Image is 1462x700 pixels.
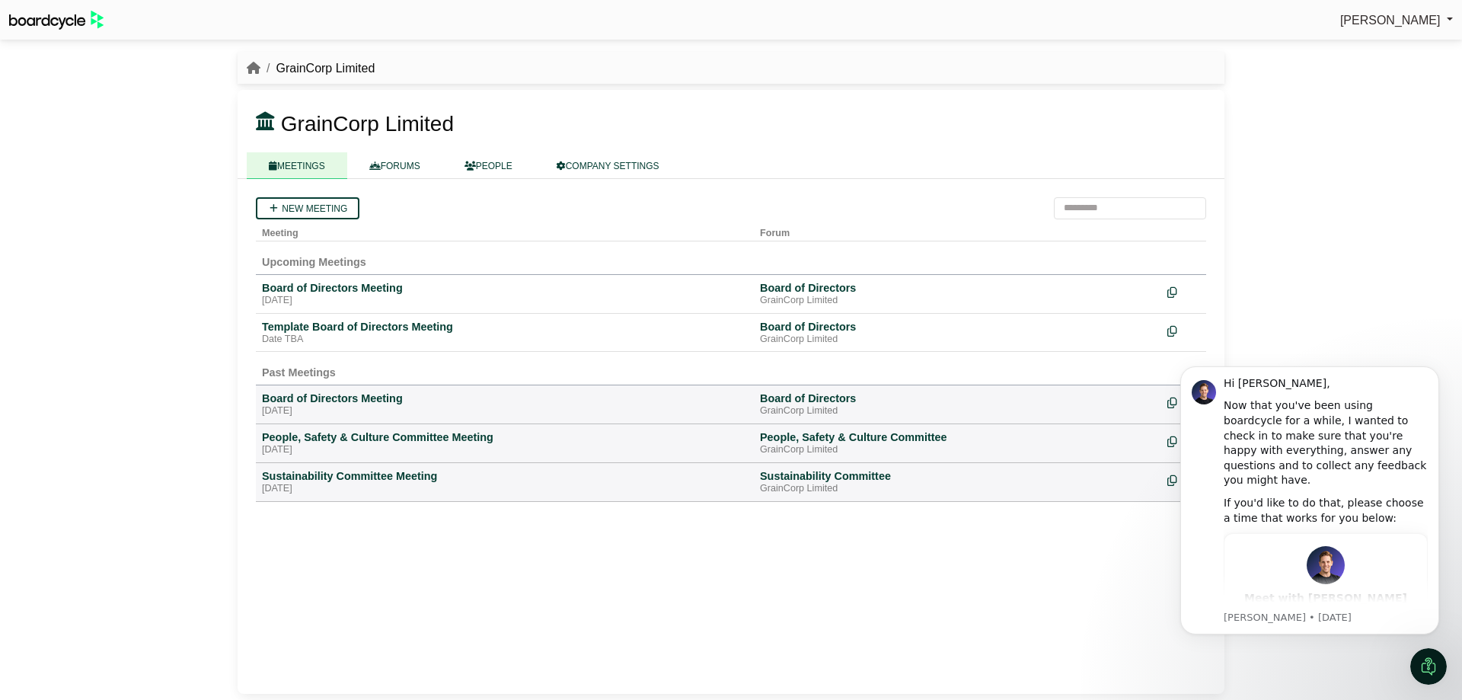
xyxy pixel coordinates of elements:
[760,392,1155,417] a: Board of Directors GrainCorp Limited
[1340,14,1441,27] span: [PERSON_NAME]
[262,430,748,444] div: People, Safety & Culture Committee Meeting
[1167,281,1200,302] div: Make a copy
[260,59,375,78] li: GrainCorp Limited
[262,281,748,295] div: Board of Directors Meeting
[262,469,748,495] a: Sustainability Committee Meeting [DATE]
[442,152,535,179] a: PEOPLE
[262,405,748,417] div: [DATE]
[256,197,359,219] a: New meeting
[281,112,454,136] span: GrainCorp Limited
[262,483,748,495] div: [DATE]
[262,295,748,307] div: [DATE]
[760,430,1155,444] div: People, Safety & Culture Committee
[760,281,1155,307] a: Board of Directors GrainCorp Limited
[262,334,748,346] div: Date TBA
[760,405,1155,417] div: GrainCorp Limited
[760,469,1155,483] div: Sustainability Committee
[760,469,1155,495] a: Sustainability Committee GrainCorp Limited
[1157,344,1462,659] iframe: Intercom notifications message
[262,320,748,346] a: Template Board of Directors Meeting Date TBA
[262,281,748,307] a: Board of Directors Meeting [DATE]
[256,219,754,241] th: Meeting
[262,320,748,334] div: Template Board of Directors Meeting
[9,11,104,30] img: BoardcycleBlackGreen-aaafeed430059cb809a45853b8cf6d952af9d84e6e89e1f1685b34bfd5cb7d64.svg
[535,152,682,179] a: COMPANY SETTINGS
[754,219,1161,241] th: Forum
[1167,320,1200,340] div: Make a copy
[256,352,1206,385] td: Past Meetings
[760,295,1155,307] div: GrainCorp Limited
[1340,11,1453,30] a: [PERSON_NAME]
[262,392,748,405] div: Board of Directors Meeting
[262,469,748,483] div: Sustainability Committee Meeting
[256,241,1206,274] td: Upcoming Meetings
[262,444,748,456] div: [DATE]
[247,152,347,179] a: MEETINGS
[760,392,1155,405] div: Board of Directors
[760,483,1155,495] div: GrainCorp Limited
[347,152,442,179] a: FORUMS
[262,430,748,456] a: People, Safety & Culture Committee Meeting [DATE]
[247,59,375,78] nav: breadcrumb
[760,444,1155,456] div: GrainCorp Limited
[760,320,1155,334] div: Board of Directors
[760,334,1155,346] div: GrainCorp Limited
[760,320,1155,346] a: Board of Directors GrainCorp Limited
[760,430,1155,456] a: People, Safety & Culture Committee GrainCorp Limited
[262,392,748,417] a: Board of Directors Meeting [DATE]
[760,281,1155,295] div: Board of Directors
[1410,648,1447,685] iframe: Intercom live chat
